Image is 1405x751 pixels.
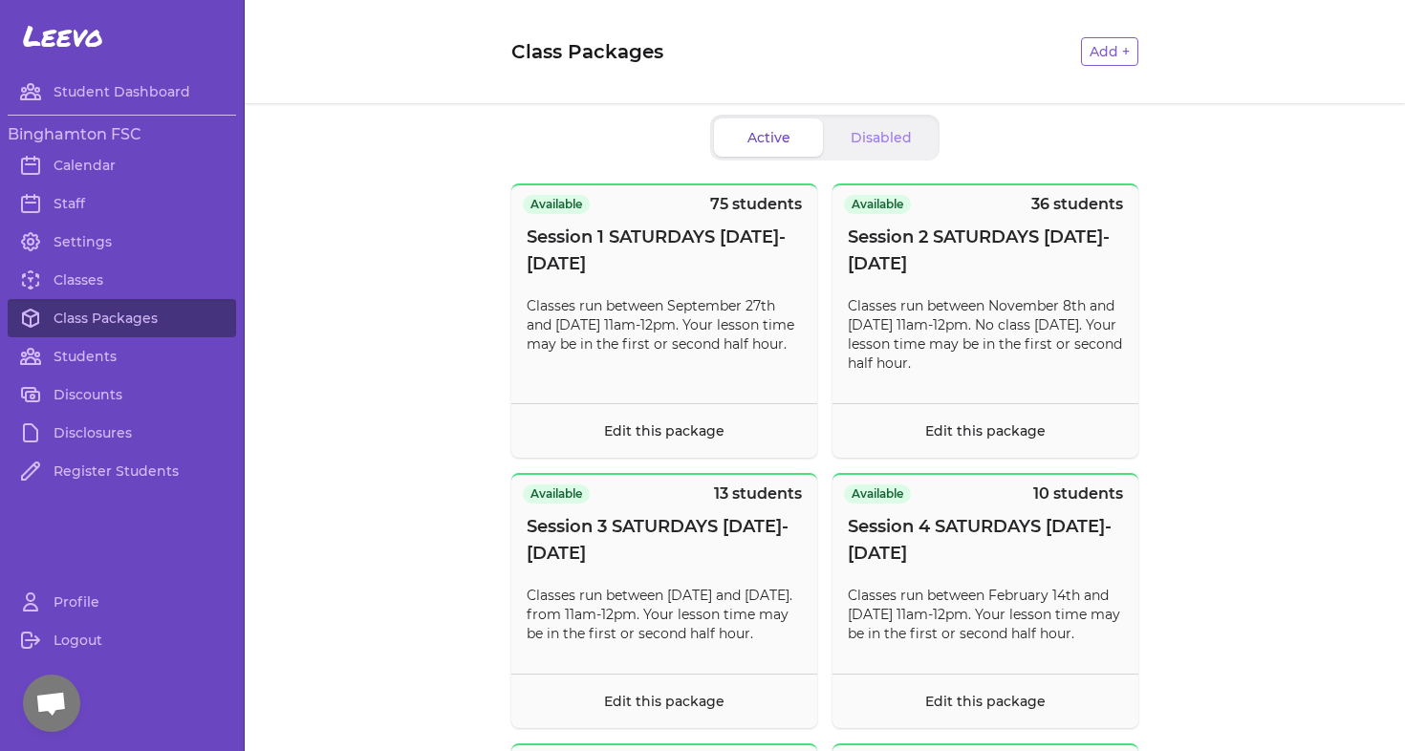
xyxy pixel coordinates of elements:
[714,483,802,505] p: 13 students
[523,195,590,214] span: Available
[844,484,911,504] span: Available
[8,414,236,452] a: Disclosures
[844,195,911,214] span: Available
[8,261,236,299] a: Classes
[848,586,1123,643] p: Classes run between February 14th and [DATE] 11am-12pm. Your lesson time may be in the first or s...
[8,299,236,337] a: Class Packages
[710,193,802,216] p: 75 students
[23,19,103,54] span: Leevo
[527,513,802,567] span: Session 3 SATURDAYS [DATE]-[DATE]
[527,224,802,277] span: Session 1 SATURDAYS [DATE]-[DATE]
[8,184,236,223] a: Staff
[604,693,724,710] a: Edit this package
[523,484,590,504] span: Available
[925,422,1046,440] a: Edit this package
[925,693,1046,710] a: Edit this package
[511,473,817,728] button: Available13 studentsSession 3 SATURDAYS [DATE]-[DATE]Classes run between [DATE] and [DATE]. from ...
[8,123,236,146] h3: Binghamton FSC
[511,183,817,458] button: Available75 studentsSession 1 SATURDAYS [DATE]-[DATE]Classes run between September 27th and [DATE...
[23,675,80,732] div: Open chat
[832,183,1138,458] button: Available36 studentsSession 2 SATURDAYS [DATE]-[DATE]Classes run between November 8th and [DATE] ...
[827,118,936,157] button: Disabled
[527,296,802,354] p: Classes run between September 27th and [DATE] 11am-12pm. Your lesson time may be in the first or ...
[604,422,724,440] a: Edit this package
[8,452,236,490] a: Register Students
[8,146,236,184] a: Calendar
[8,621,236,659] a: Logout
[1081,37,1138,66] button: Add +
[848,513,1123,567] span: Session 4 SATURDAYS [DATE]-[DATE]
[832,473,1138,728] button: Available10 studentsSession 4 SATURDAYS [DATE]-[DATE]Classes run between February 14th and [DATE]...
[1031,193,1123,216] p: 36 students
[8,223,236,261] a: Settings
[1033,483,1123,505] p: 10 students
[8,583,236,621] a: Profile
[848,224,1123,277] span: Session 2 SATURDAYS [DATE]-[DATE]
[527,586,802,643] p: Classes run between [DATE] and [DATE]. from 11am-12pm. Your lesson time may be in the first or se...
[714,118,823,157] button: Active
[8,375,236,414] a: Discounts
[8,337,236,375] a: Students
[8,73,236,111] a: Student Dashboard
[848,296,1123,373] p: Classes run between November 8th and [DATE] 11am-12pm. No class [DATE]. Your lesson time may be i...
